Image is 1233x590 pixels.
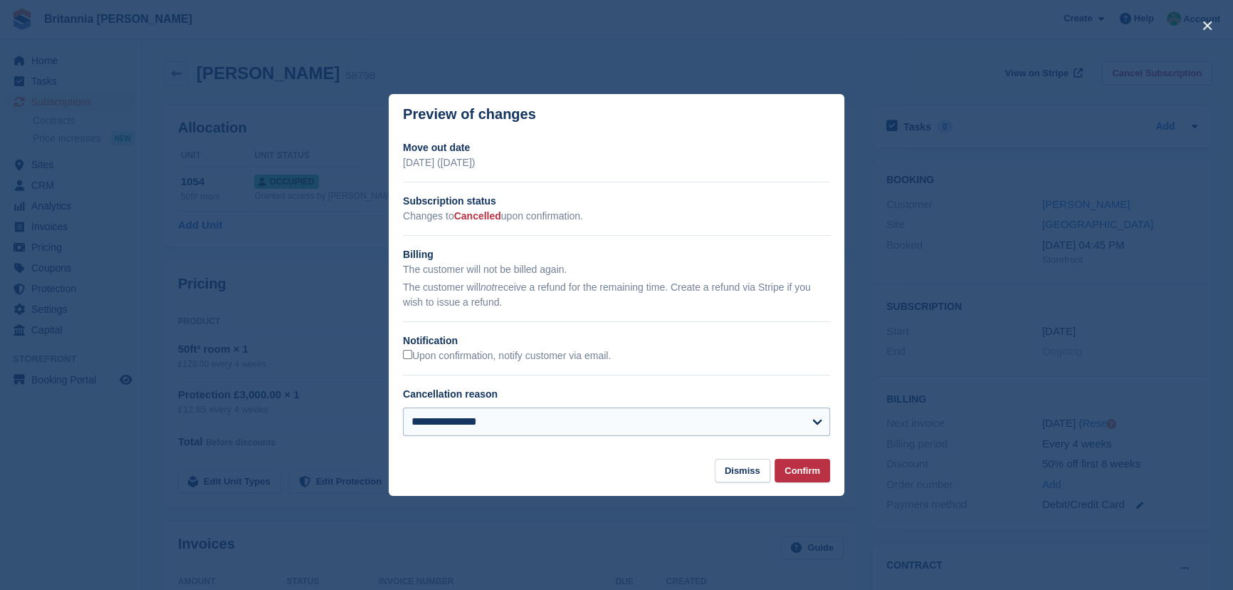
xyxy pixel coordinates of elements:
span: Cancelled [454,210,501,222]
input: Upon confirmation, notify customer via email. [403,350,412,359]
h2: Billing [403,247,830,262]
p: The customer will receive a refund for the remaining time. Create a refund via Stripe if you wish... [403,280,830,310]
p: [DATE] ([DATE]) [403,155,830,170]
label: Upon confirmation, notify customer via email. [403,350,611,363]
em: not [481,281,494,293]
p: Preview of changes [403,106,536,123]
label: Cancellation reason [403,388,498,400]
button: close [1196,14,1219,37]
h2: Notification [403,333,830,348]
button: Dismiss [715,459,770,482]
p: Changes to upon confirmation. [403,209,830,224]
h2: Move out date [403,140,830,155]
button: Confirm [775,459,830,482]
p: The customer will not be billed again. [403,262,830,277]
h2: Subscription status [403,194,830,209]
